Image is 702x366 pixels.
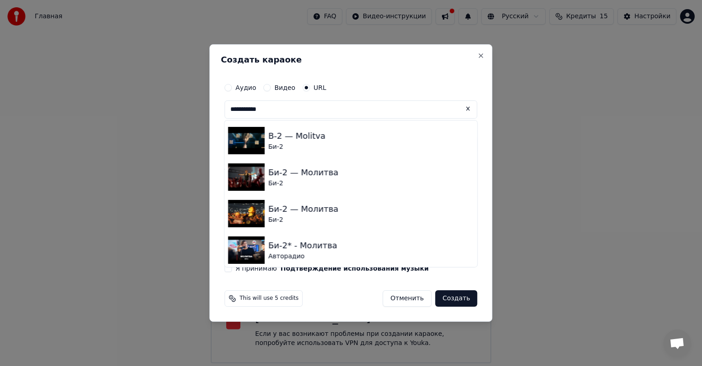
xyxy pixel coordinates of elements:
[274,84,295,91] label: Видео
[228,236,265,264] img: Би-2* - Молитва
[268,179,338,188] div: Би-2
[235,265,429,272] label: Я принимаю
[239,295,298,302] span: This will use 5 credits
[224,126,477,132] label: Заголовок
[221,56,481,64] h2: Создать караоке
[268,252,337,261] div: Авторадио
[281,265,429,272] button: Я принимаю
[268,166,338,179] div: Би-2 — Молитва
[268,215,338,225] div: Би-2
[383,290,431,307] button: Отменить
[228,200,265,227] img: Би-2 — Молитва
[268,239,337,252] div: Би-2* - Молитва
[235,84,256,91] label: Аудио
[228,163,265,191] img: Би-2 — Молитва
[268,130,325,142] div: B-2 — Molitva
[228,127,265,154] img: B-2 — Molitva
[268,203,338,215] div: Би-2 — Молитва
[314,84,326,91] label: URL
[435,290,477,307] button: Создать
[268,142,325,152] div: Би-2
